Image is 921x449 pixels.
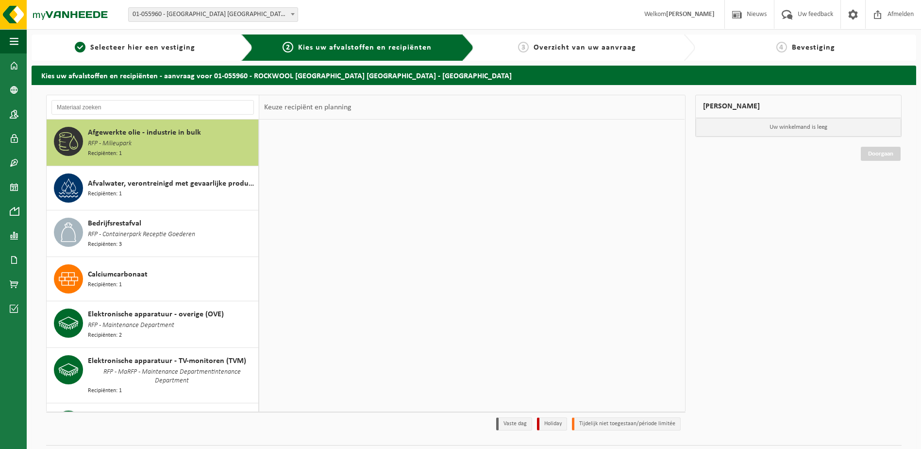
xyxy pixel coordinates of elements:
[283,42,293,52] span: 2
[88,269,148,280] span: Calciumcarbonaat
[534,44,636,52] span: Overzicht van uw aanvraag
[128,7,298,22] span: 01-055960 - ROCKWOOL BELGIUM NV - WIJNEGEM
[88,309,224,320] span: Elektronische apparatuur - overige (OVE)
[75,42,85,52] span: 1
[88,127,201,138] span: Afgewerkte olie - industrie in bulk
[792,44,835,52] span: Bevestiging
[88,149,122,158] span: Recipiënten: 1
[696,118,902,137] p: Uw winkelmand is leeg
[47,301,259,348] button: Elektronische apparatuur - overige (OVE) RFP - Maintenance Department Recipiënten: 2
[51,100,254,115] input: Materiaal zoeken
[88,367,256,386] span: RFP - MaRFP - Maintenance Departmentintenance Department
[88,280,122,290] span: Recipiënten: 1
[776,42,787,52] span: 4
[572,417,681,431] li: Tijdelijk niet toegestaan/période limitée
[518,42,529,52] span: 3
[88,386,122,396] span: Recipiënten: 1
[47,257,259,301] button: Calciumcarbonaat Recipiënten: 1
[496,417,532,431] li: Vaste dag
[129,8,298,21] span: 01-055960 - ROCKWOOL BELGIUM NV - WIJNEGEM
[666,11,715,18] strong: [PERSON_NAME]
[88,411,256,422] span: Elektronische apparatuur (KV)koelvries, industrieel
[47,348,259,403] button: Elektronische apparatuur - TV-monitoren (TVM) RFP - MaRFP - Maintenance Departmentintenance Depar...
[32,66,916,85] h2: Kies uw afvalstoffen en recipiënten - aanvraag voor 01-055960 - ROCKWOOL [GEOGRAPHIC_DATA] [GEOGR...
[88,320,174,331] span: RFP - Maintenance Department
[259,95,356,120] div: Keuze recipiënt en planning
[88,178,256,190] span: Afvalwater, verontreinigd met gevaarlijke producten
[695,95,902,118] div: [PERSON_NAME]
[88,229,195,240] span: RFP - Containerpark Receptie Goederen
[537,417,567,431] li: Holiday
[298,44,432,52] span: Kies uw afvalstoffen en recipiënten
[88,331,122,340] span: Recipiënten: 2
[47,166,259,210] button: Afvalwater, verontreinigd met gevaarlijke producten Recipiënten: 1
[88,218,141,229] span: Bedrijfsrestafval
[88,138,132,149] span: RFP - Milieupark
[90,44,195,52] span: Selecteer hier een vestiging
[47,210,259,257] button: Bedrijfsrestafval RFP - Containerpark Receptie Goederen Recipiënten: 3
[47,120,259,166] button: Afgewerkte olie - industrie in bulk RFP - Milieupark Recipiënten: 1
[36,42,234,53] a: 1Selecteer hier een vestiging
[88,240,122,249] span: Recipiënten: 3
[88,190,122,199] span: Recipiënten: 1
[88,355,246,367] span: Elektronische apparatuur - TV-monitoren (TVM)
[861,147,901,161] a: Doorgaan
